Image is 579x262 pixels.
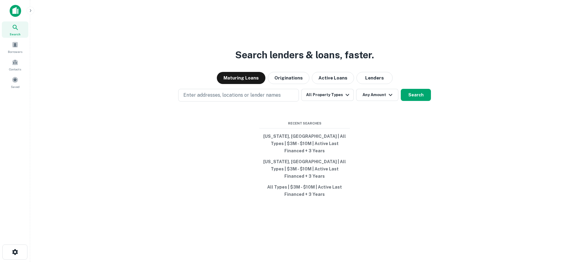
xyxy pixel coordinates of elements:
[259,131,350,156] button: [US_STATE], [GEOGRAPHIC_DATA] | All Types | $3M - $10M | Active Last Financed + 3 Years
[2,39,28,55] a: Borrowers
[549,214,579,243] iframe: Chat Widget
[259,182,350,200] button: All Types | $3M - $10M | Active Last Financed + 3 Years
[268,72,309,84] button: Originations
[301,89,354,101] button: All Property Types
[9,67,21,72] span: Contacts
[259,121,350,126] span: Recent Searches
[217,72,265,84] button: Maturing Loans
[356,89,398,101] button: Any Amount
[401,89,431,101] button: Search
[10,32,21,37] span: Search
[10,5,21,17] img: capitalize-icon.png
[312,72,354,84] button: Active Loans
[178,89,299,102] button: Enter addresses, locations or lender names
[8,49,22,54] span: Borrowers
[2,74,28,90] a: Saved
[356,72,393,84] button: Lenders
[2,21,28,38] a: Search
[235,48,374,62] h3: Search lenders & loans, faster.
[183,92,281,99] p: Enter addresses, locations or lender names
[11,84,20,89] span: Saved
[259,156,350,182] button: [US_STATE], [GEOGRAPHIC_DATA] | All Types | $3M - $10M | Active Last Financed + 3 Years
[2,57,28,73] a: Contacts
